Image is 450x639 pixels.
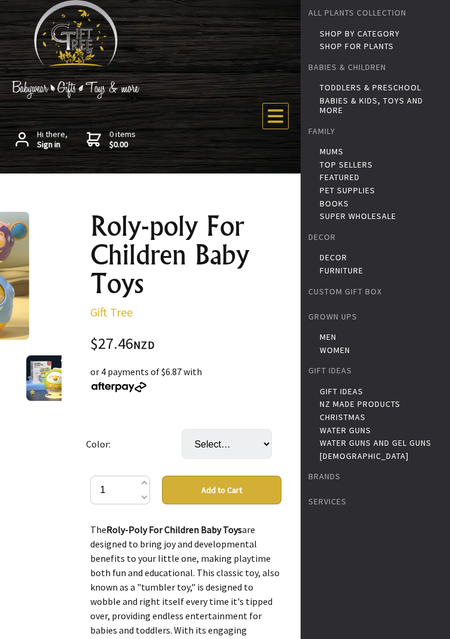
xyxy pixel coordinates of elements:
[320,29,447,38] a: Shop by Category
[301,118,450,144] a: Family
[87,129,136,150] a: 0 items$0.00
[301,464,450,489] a: Brands
[320,147,447,156] a: Mums
[320,96,447,115] a: Babies & Kids, toys and more
[301,358,450,383] a: Gift Ideas
[90,364,282,393] div: or 4 payments of $6.87 with
[37,129,68,150] span: Hi there,
[320,41,447,51] a: Shop for Plants
[26,355,72,401] img: Roly-poly For Children Baby Toys
[320,172,447,182] a: Featured
[301,224,450,249] a: Decor
[162,476,282,504] button: Add to Cart
[301,279,450,304] a: Custom Gift Box
[90,382,148,392] img: Afterpay
[37,139,68,150] strong: Sign in
[301,304,450,329] a: Grown Ups
[320,451,447,461] a: [DEMOGRAPHIC_DATA]
[109,139,136,150] strong: $0.00
[320,345,447,355] a: Women
[320,252,447,262] a: Decor
[320,438,447,448] a: Water Guns and Gel Guns
[90,305,133,319] a: Gift Tree
[320,425,447,435] a: Water Guns
[320,211,447,221] a: Super Wholesale
[90,336,282,352] div: $27.46
[301,489,450,514] a: Services
[16,129,68,150] a: Hi there,Sign in
[106,524,242,535] strong: Roly-Poly For Children Baby Toys
[320,332,447,342] a: Men
[320,387,447,396] a: Gift Ideas
[320,83,447,92] a: Toddlers & Preschool
[133,338,155,352] span: NZD
[301,54,450,80] a: Babies & Children
[320,160,447,169] a: Top Sellers
[90,212,282,298] h1: Roly-poly For Children Baby Toys
[109,129,136,150] span: 0 items
[320,185,447,195] a: Pet Supplies
[320,199,447,208] a: Books
[320,266,447,275] a: Furniture
[320,399,447,409] a: NZ Made Products
[320,412,447,422] a: Christmas
[86,412,182,476] td: Color:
